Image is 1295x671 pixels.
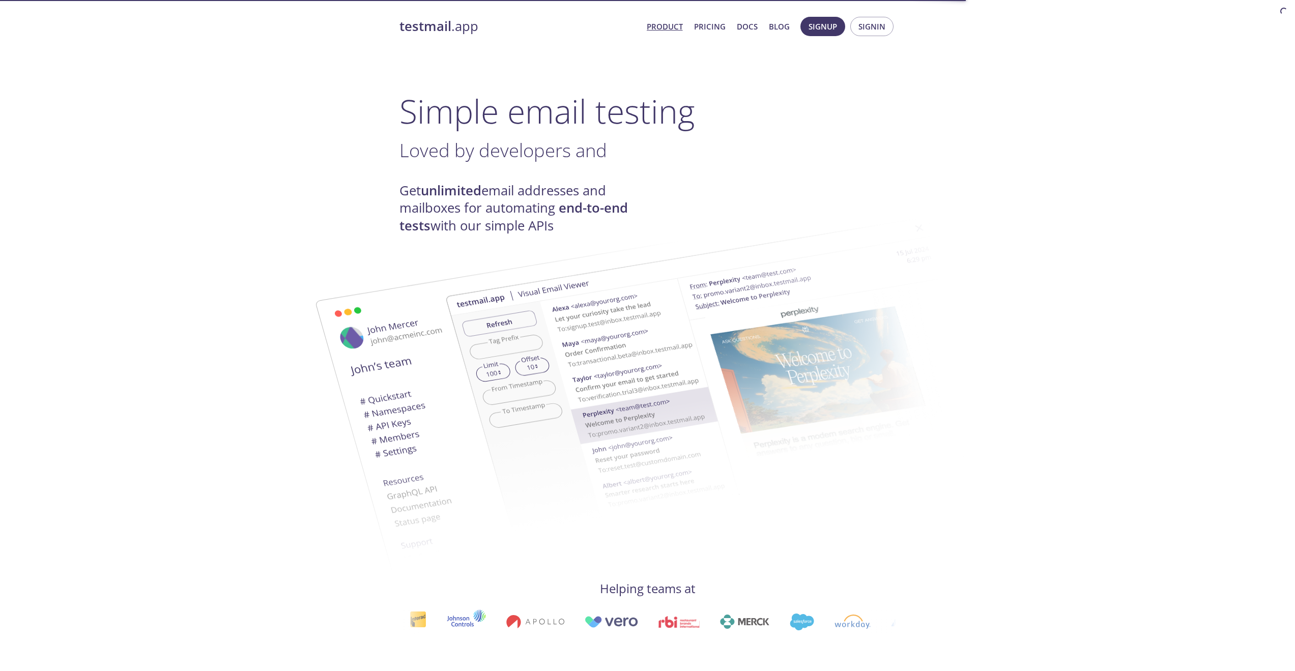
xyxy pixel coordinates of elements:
img: vero [574,616,628,628]
a: Blog [769,20,790,33]
h1: Simple email testing [399,92,896,131]
h4: Helping teams at [399,580,896,597]
span: Signup [809,20,837,33]
img: rbi [648,616,689,628]
a: testmail.app [399,18,639,35]
img: johnsoncontrols [437,609,476,634]
strong: end-to-end tests [399,199,628,234]
h4: Get email addresses and mailboxes for automating with our simple APIs [399,182,648,235]
button: Signin [850,17,894,36]
button: Signup [800,17,845,36]
img: workday [824,615,860,629]
img: salesforce [780,614,804,630]
span: Loved by developers and [399,137,607,163]
strong: testmail [399,17,451,35]
img: testmail-email-viewer [277,236,827,580]
img: apollo [496,615,554,629]
img: merck [710,615,759,629]
a: Pricing [694,20,726,33]
a: Product [647,20,683,33]
img: testmail-email-viewer [445,202,995,547]
strong: unlimited [421,182,481,199]
span: Signin [858,20,885,33]
a: Docs [737,20,758,33]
